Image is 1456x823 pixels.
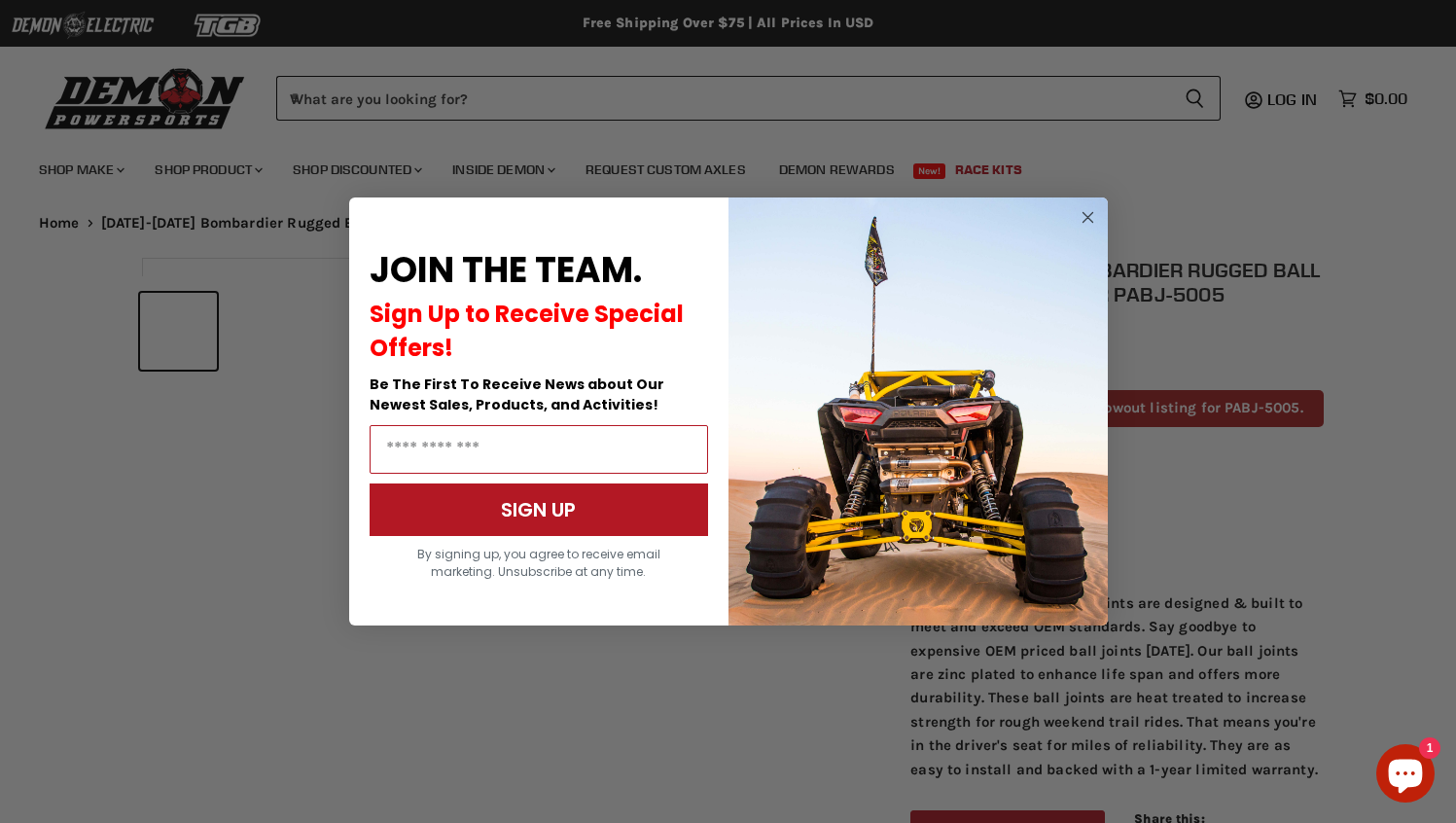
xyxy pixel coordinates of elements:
inbox-online-store-chat: Shopify online store chat [1370,744,1440,807]
span: JOIN THE TEAM. [370,245,642,295]
span: By signing up, you agree to receive email marketing. Unsubscribe at any time. [417,546,660,580]
span: Be The First To Receive News about Our Newest Sales, Products, and Activities! [370,375,664,414]
button: SIGN UP [370,483,708,536]
span: Sign Up to Receive Special Offers! [370,298,684,364]
img: a9095488-b6e7-41ba-879d-588abfab540b.jpeg [728,197,1108,626]
input: Email Address [370,425,708,474]
button: Close dialog [1076,205,1100,230]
